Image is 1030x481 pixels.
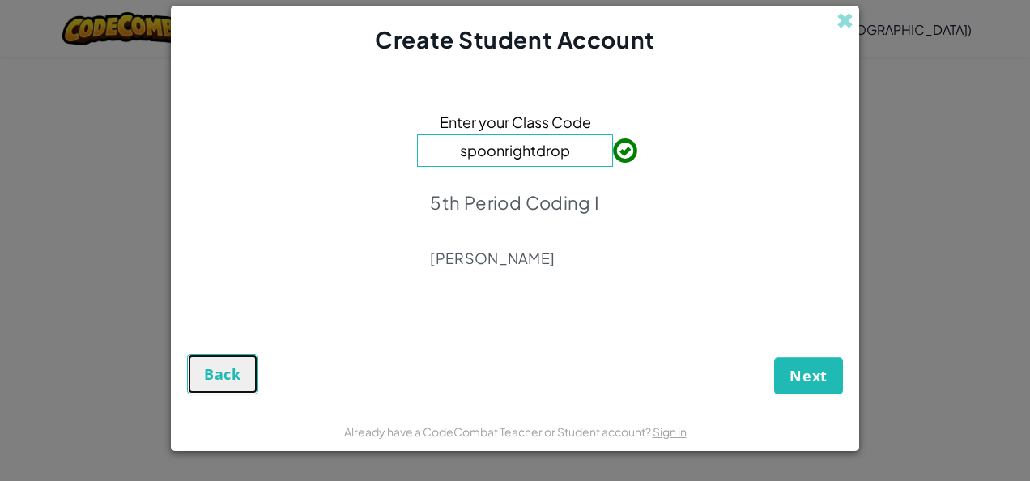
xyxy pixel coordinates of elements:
span: Back [204,364,241,384]
span: Already have a CodeCombat Teacher or Student account? [344,424,653,439]
p: 5th Period Coding I [430,191,599,214]
span: Next [790,366,828,385]
button: Back [187,354,258,394]
a: Sign in [653,424,687,439]
span: Create Student Account [375,25,654,53]
p: [PERSON_NAME] [430,249,599,268]
button: Next [774,357,843,394]
span: Enter your Class Code [440,110,591,134]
